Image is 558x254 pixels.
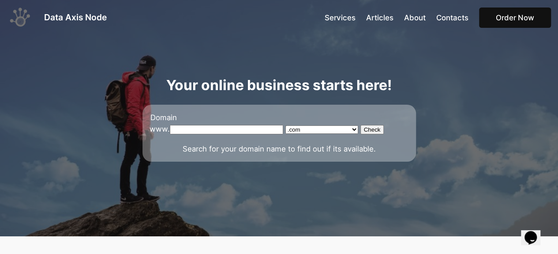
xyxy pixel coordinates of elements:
img: Data Axis Node [7,4,34,31]
a: About [404,12,426,23]
a: Data Axis Node [44,12,107,23]
p: Search for your domain name to find out if its available.​ [150,143,409,155]
a: Services [325,12,356,23]
span: Services [325,13,356,22]
nav: Main Menu [325,8,551,28]
iframe: chat widget [521,219,549,245]
span: Articles [366,13,393,22]
form: www. [150,112,409,135]
strong: Your online business starts here!​ [166,76,392,94]
span: Contacts [436,13,468,22]
input: Check [360,125,384,134]
a: Order Now [479,8,551,28]
legend: Domain [150,112,409,123]
a: Articles [366,12,393,23]
span: About [404,13,426,22]
a: Contacts [436,12,468,23]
